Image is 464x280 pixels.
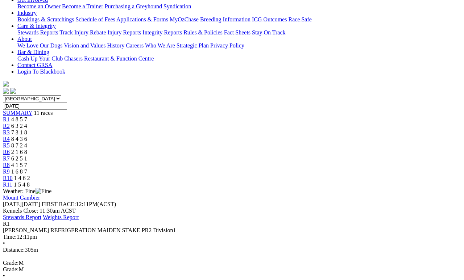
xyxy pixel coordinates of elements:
div: Industry [17,16,461,23]
a: Purchasing a Greyhound [105,3,162,9]
span: [DATE] [3,201,40,207]
a: Mount Gambier [3,195,40,201]
div: Get Involved [17,3,461,10]
img: Fine [36,188,51,195]
span: 2 1 6 8 [11,149,27,155]
span: • [3,240,5,246]
a: Care & Integrity [17,23,56,29]
a: History [107,42,124,49]
span: 6 3 2 4 [11,123,27,129]
span: 4 1 5 7 [11,162,27,168]
a: Become a Trainer [62,3,103,9]
a: About [17,36,32,42]
a: R9 [3,168,10,175]
a: R8 [3,162,10,168]
a: Schedule of Fees [75,16,115,22]
span: 7 3 1 8 [11,129,27,135]
span: R1 [3,221,10,227]
a: Track Injury Rebate [59,29,106,35]
a: SUMMARY [3,110,32,116]
span: 12:11PM(ACST) [42,201,116,207]
a: MyOzChase [170,16,199,22]
span: 6 2 5 1 [11,155,27,162]
a: Contact GRSA [17,62,52,68]
a: R1 [3,116,10,122]
a: R10 [3,175,13,181]
a: Strategic Plan [177,42,209,49]
a: Chasers Restaurant & Function Centre [64,55,154,62]
span: Grade: [3,260,19,266]
div: About [17,42,461,49]
a: Bookings & Scratchings [17,16,74,22]
span: 1 6 8 7 [11,168,27,175]
span: Distance: [3,247,25,253]
span: 8 7 2 4 [11,142,27,149]
a: Vision and Values [64,42,105,49]
a: R2 [3,123,10,129]
a: R3 [3,129,10,135]
a: Weights Report [43,214,79,220]
span: Grade: [3,266,19,272]
span: FIRST RACE: [42,201,76,207]
span: Weather: Fine [3,188,51,194]
div: Bar & Dining [17,55,461,62]
span: [DATE] [3,201,22,207]
div: Care & Integrity [17,29,461,36]
img: twitter.svg [10,88,16,94]
div: M [3,260,461,266]
span: Time: [3,234,17,240]
a: Breeding Information [200,16,250,22]
a: Who We Are [145,42,175,49]
a: Login To Blackbook [17,68,65,75]
a: Integrity Reports [142,29,182,35]
a: Industry [17,10,37,16]
a: Privacy Policy [210,42,244,49]
img: logo-grsa-white.png [3,81,9,87]
div: [PERSON_NAME] REFRIGERATION MAIDEN STAKE PR2 Division1 [3,227,461,234]
a: Syndication [163,3,191,9]
span: • [3,273,5,279]
a: Bar & Dining [17,49,49,55]
a: Careers [126,42,144,49]
a: Applications & Forms [116,16,168,22]
a: We Love Our Dogs [17,42,62,49]
span: 4 8 5 7 [11,116,27,122]
img: facebook.svg [3,88,9,94]
a: Cash Up Your Club [17,55,63,62]
a: Stay On Track [252,29,285,35]
a: ICG Outcomes [252,16,287,22]
a: R4 [3,136,10,142]
a: Race Safe [288,16,311,22]
span: 8 4 3 6 [11,136,27,142]
a: R11 [3,181,12,188]
a: R5 [3,142,10,149]
a: Stewards Report [3,214,41,220]
div: Kennels Close: 11:30am ACST [3,208,461,214]
a: Injury Reports [107,29,141,35]
a: Become an Owner [17,3,61,9]
span: 1 4 6 2 [14,175,30,181]
span: 1 5 4 8 [14,181,30,188]
a: Stewards Reports [17,29,58,35]
a: Fact Sheets [224,29,250,35]
div: 305m [3,247,461,253]
input: Select date [3,102,67,110]
a: R6 [3,149,10,155]
a: R7 [3,155,10,162]
span: 11 races [34,110,53,116]
a: Rules & Policies [183,29,223,35]
div: 12:11pm [3,234,461,240]
div: M [3,266,461,273]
